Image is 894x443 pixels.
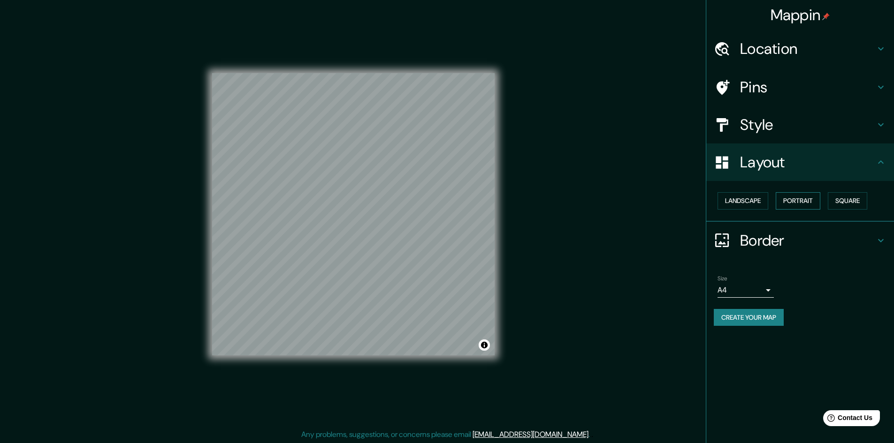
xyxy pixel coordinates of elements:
div: Border [706,222,894,259]
a: [EMAIL_ADDRESS][DOMAIN_NAME] [473,429,588,439]
canvas: Map [212,73,495,355]
label: Size [718,274,727,282]
div: . [591,429,593,440]
img: pin-icon.png [822,13,830,20]
button: Square [828,192,867,210]
h4: Border [740,231,875,250]
div: Location [706,30,894,68]
h4: Layout [740,153,875,172]
button: Portrait [776,192,820,210]
h4: Location [740,39,875,58]
div: A4 [718,283,774,298]
div: Layout [706,143,894,181]
h4: Mappin [771,6,830,24]
div: Pins [706,68,894,106]
div: . [590,429,591,440]
button: Create your map [714,309,784,326]
button: Toggle attribution [479,339,490,351]
h4: Pins [740,78,875,97]
p: Any problems, suggestions, or concerns please email . [301,429,590,440]
iframe: Help widget launcher [810,406,884,433]
h4: Style [740,115,875,134]
button: Landscape [718,192,768,210]
div: Style [706,106,894,143]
